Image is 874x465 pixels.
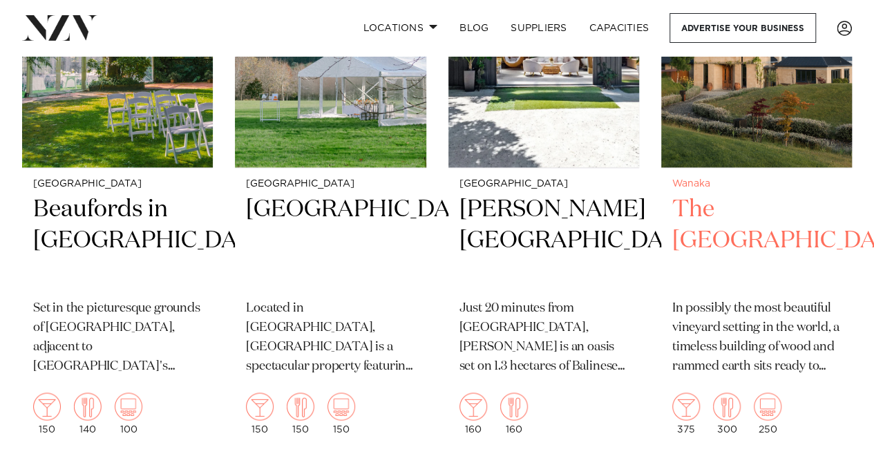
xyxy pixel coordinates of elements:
[33,179,202,189] small: [GEOGRAPHIC_DATA]
[246,392,274,420] img: cocktail.png
[754,392,781,420] img: theatre.png
[672,392,700,434] div: 375
[74,392,102,434] div: 140
[246,179,415,189] small: [GEOGRAPHIC_DATA]
[327,392,355,420] img: theatre.png
[459,392,487,434] div: 160
[287,392,314,420] img: dining.png
[33,298,202,376] p: Set in the picturesque grounds of [GEOGRAPHIC_DATA], adjacent to [GEOGRAPHIC_DATA]'s [GEOGRAPHIC_...
[33,194,202,287] h2: Beaufords in [GEOGRAPHIC_DATA]
[578,13,661,43] a: Capacities
[500,392,528,434] div: 160
[246,392,274,434] div: 150
[459,194,628,287] h2: [PERSON_NAME][GEOGRAPHIC_DATA]
[672,298,841,376] p: In possibly the most beautiful vineyard setting in the world, a timeless building of wood and ram...
[669,13,816,43] a: Advertise your business
[459,179,628,189] small: [GEOGRAPHIC_DATA]
[754,392,781,434] div: 250
[672,194,841,287] h2: The [GEOGRAPHIC_DATA]
[672,179,841,189] small: Wanaka
[352,13,448,43] a: Locations
[459,298,628,376] p: Just 20 minutes from [GEOGRAPHIC_DATA], [PERSON_NAME] is an oasis set on 1.3 hectares of Balinese...
[246,194,415,287] h2: [GEOGRAPHIC_DATA]
[33,392,61,420] img: cocktail.png
[33,392,61,434] div: 150
[287,392,314,434] div: 150
[115,392,142,434] div: 100
[500,13,578,43] a: SUPPLIERS
[672,392,700,420] img: cocktail.png
[22,15,97,40] img: nzv-logo.png
[74,392,102,420] img: dining.png
[115,392,142,420] img: theatre.png
[713,392,741,420] img: dining.png
[713,392,741,434] div: 300
[327,392,355,434] div: 150
[459,392,487,420] img: cocktail.png
[246,298,415,376] p: Located in [GEOGRAPHIC_DATA], [GEOGRAPHIC_DATA] is a spectacular property featuring a collection ...
[500,392,528,420] img: dining.png
[448,13,500,43] a: BLOG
